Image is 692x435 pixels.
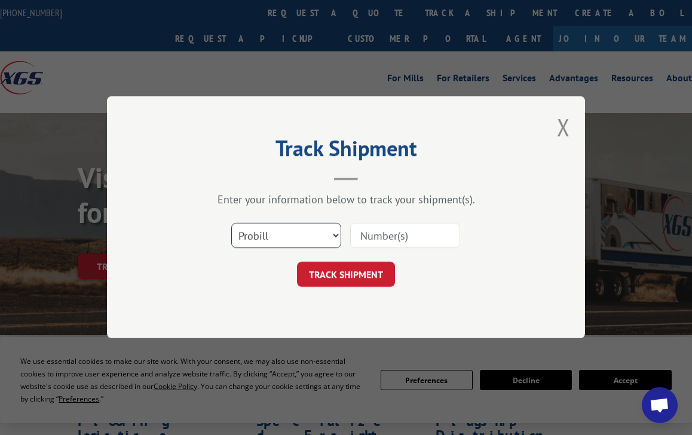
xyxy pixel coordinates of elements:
div: Open chat [642,387,678,423]
div: Enter your information below to track your shipment(s). [167,193,525,207]
button: TRACK SHIPMENT [297,262,395,287]
input: Number(s) [350,223,460,249]
h2: Track Shipment [167,140,525,163]
button: Close modal [557,111,570,143]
